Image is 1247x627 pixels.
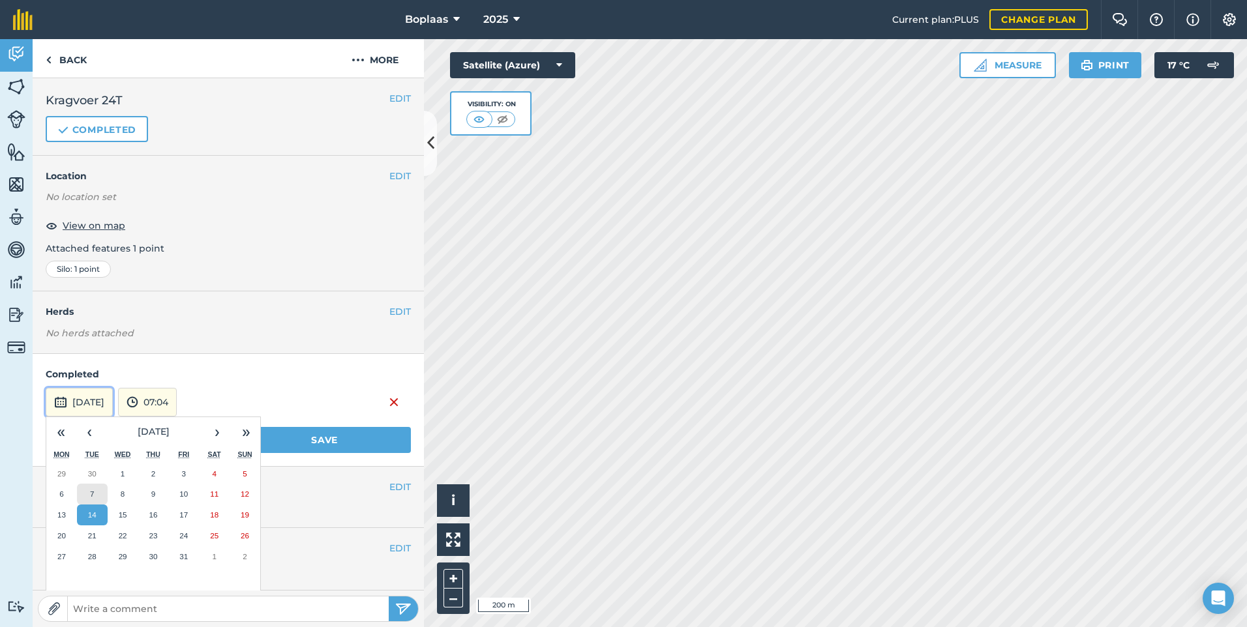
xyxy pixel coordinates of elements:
[57,510,66,519] abbr: October 13, 2025
[230,546,260,567] button: November 2, 2025
[57,264,72,274] span: Silo :
[179,489,188,498] abbr: October 10, 2025
[178,450,189,458] abbr: Friday
[7,338,25,357] img: svg+xml;base64,PD94bWwgdmVyc2lvbj0iMS4wIiBlbmNvZGluZz0idXRmLTgiPz4KPCEtLSBHZW5lcmF0b3I6IEFkb2JlIE...
[395,601,412,617] img: svg+xml;base64,PHN2ZyB4bWxucz0iaHR0cDovL3d3dy53My5vcmcvMjAwMC9zdmciIHdpZHRoPSIyNSIgaGVpZ2h0PSIyNC...
[168,463,199,484] button: October 3, 2025
[121,469,125,478] abbr: October 1, 2025
[210,510,218,519] abbr: October 18, 2025
[443,569,463,589] button: +
[199,546,230,567] button: November 1, 2025
[151,489,155,498] abbr: October 9, 2025
[88,552,97,561] abbr: October 28, 2025
[118,388,177,416] button: 07:04
[138,525,169,546] button: October 23, 2025
[115,450,131,458] abbr: Wednesday
[46,191,116,203] em: No location set
[77,504,108,525] button: October 14, 2025
[230,525,260,546] button: October 26, 2025
[1081,57,1093,73] img: svg+xml;base64,PHN2ZyB4bWxucz0iaHR0cDovL3d3dy53My5vcmcvMjAwMC9zdmciIHdpZHRoPSIxOSIgaGVpZ2h0PSIyNC...
[230,484,260,504] button: October 12, 2025
[46,417,75,446] button: «
[1186,12,1199,27] img: svg+xml;base64,PHN2ZyB4bWxucz0iaHR0cDovL3d3dy53My5vcmcvMjAwMC9zdmciIHdpZHRoPSIxNyIgaGVpZ2h0PSIxNy...
[208,450,221,458] abbr: Saturday
[989,9,1088,30] a: Change plan
[149,531,157,540] abbr: October 23, 2025
[7,600,25,613] img: svg+xml;base64,PD94bWwgdmVyc2lvbj0iMS4wIiBlbmNvZGluZz0idXRmLTgiPz4KPCEtLSBHZW5lcmF0b3I6IEFkb2JlIE...
[46,388,113,416] button: [DATE]
[1200,52,1226,78] img: svg+xml;base64,PD94bWwgdmVyc2lvbj0iMS4wIiBlbmNvZGluZz0idXRmLTgiPz4KPCEtLSBHZW5lcmF0b3I6IEFkb2JlIE...
[974,59,987,72] img: Ruler icon
[212,552,216,561] abbr: November 1, 2025
[13,9,33,30] img: fieldmargin Logo
[138,504,169,525] button: October 16, 2025
[46,91,411,109] h2: Kragvoer 24T
[471,113,487,126] img: svg+xml;base64,PHN2ZyB4bWxucz0iaHR0cDovL3d3dy53My5vcmcvMjAwMC9zdmciIHdpZHRoPSI1MCIgaGVpZ2h0PSI0MC...
[88,531,97,540] abbr: October 21, 2025
[77,463,108,484] button: September 30, 2025
[210,489,218,498] abbr: October 11, 2025
[63,218,125,233] span: View on map
[7,175,25,194] img: svg+xml;base64,PHN2ZyB4bWxucz0iaHR0cDovL3d3dy53My5vcmcvMjAwMC9zdmciIHdpZHRoPSI1NiIgaGVpZ2h0PSI2MC...
[88,510,97,519] abbr: October 14, 2025
[77,484,108,504] button: October 7, 2025
[7,44,25,64] img: svg+xml;base64,PD94bWwgdmVyc2lvbj0iMS4wIiBlbmNvZGluZz0idXRmLTgiPz4KPCEtLSBHZW5lcmF0b3I6IEFkb2JlIE...
[1149,13,1164,26] img: A question mark icon
[7,142,25,162] img: svg+xml;base64,PHN2ZyB4bWxucz0iaHR0cDovL3d3dy53My5vcmcvMjAwMC9zdmciIHdpZHRoPSI1NiIgaGVpZ2h0PSI2MC...
[443,589,463,607] button: –
[199,484,230,504] button: October 11, 2025
[389,394,399,410] img: svg+xml;base64,PHN2ZyB4bWxucz0iaHR0cDovL3d3dy53My5vcmcvMjAwMC9zdmciIHdpZHRoPSIxNiIgaGVpZ2h0PSIyNC...
[151,469,155,478] abbr: October 2, 2025
[199,463,230,484] button: October 4, 2025
[46,116,148,142] button: Completed
[168,484,199,504] button: October 10, 2025
[1222,13,1237,26] img: A cog icon
[243,552,247,561] abbr: November 2, 2025
[326,39,424,78] button: More
[138,546,169,567] button: October 30, 2025
[57,123,69,138] img: svg+xml;base64,PHN2ZyB4bWxucz0iaHR0cDovL3d3dy53My5vcmcvMjAwMC9zdmciIHdpZHRoPSIxOCIgaGVpZ2h0PSIyNC...
[138,426,170,437] span: [DATE]
[59,489,63,498] abbr: October 6, 2025
[1203,583,1234,614] div: Open Intercom Messenger
[54,394,67,410] img: svg+xml;base64,PD94bWwgdmVyc2lvbj0iMS4wIiBlbmNvZGluZz0idXRmLTgiPz4KPCEtLSBHZW5lcmF0b3I6IEFkb2JlIE...
[203,417,232,446] button: ›
[46,463,77,484] button: September 29, 2025
[212,469,216,478] abbr: October 4, 2025
[46,304,424,319] h4: Herds
[75,417,104,446] button: ‹
[1112,13,1128,26] img: Two speech bubbles overlapping with the left bubble in the forefront
[146,450,160,458] abbr: Thursday
[46,261,111,278] div: 1 point
[1069,52,1142,78] button: Print
[90,489,94,498] abbr: October 7, 2025
[48,602,61,615] img: Paperclip icon
[7,110,25,128] img: svg+xml;base64,PD94bWwgdmVyc2lvbj0iMS4wIiBlbmNvZGluZz0idXRmLTgiPz4KPCEtLSBHZW5lcmF0b3I6IEFkb2JlIE...
[46,52,52,68] img: svg+xml;base64,PHN2ZyB4bWxucz0iaHR0cDovL3d3dy53My5vcmcvMjAwMC9zdmciIHdpZHRoPSI5IiBoZWlnaHQ9IjI0Ii...
[138,463,169,484] button: October 2, 2025
[179,552,188,561] abbr: October 31, 2025
[46,546,77,567] button: October 27, 2025
[168,504,199,525] button: October 17, 2025
[892,12,979,27] span: Current plan : PLUS
[446,532,460,547] img: Four arrows, one pointing top left, one top right, one bottom right and the last bottom left
[179,531,188,540] abbr: October 24, 2025
[1167,52,1190,78] span: 17 ° C
[46,525,77,546] button: October 20, 2025
[210,531,218,540] abbr: October 25, 2025
[46,241,411,255] p: Attached features 1 point
[241,489,249,498] abbr: October 12, 2025
[389,169,411,183] button: EDIT
[88,469,97,478] abbr: September 30, 2025
[46,504,77,525] button: October 13, 2025
[199,504,230,525] button: October 18, 2025
[389,480,411,494] button: EDIT
[57,531,66,540] abbr: October 20, 2025
[46,218,125,233] button: View on map
[483,12,508,27] span: 2025
[7,305,25,325] img: svg+xml;base64,PD94bWwgdmVyc2lvbj0iMS4wIiBlbmNvZGluZz0idXRmLTgiPz4KPCEtLSBHZW5lcmF0b3I6IEFkb2JlIE...
[389,91,411,106] button: EDIT
[238,427,411,453] button: Save
[389,304,411,319] button: EDIT
[108,546,138,567] button: October 29, 2025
